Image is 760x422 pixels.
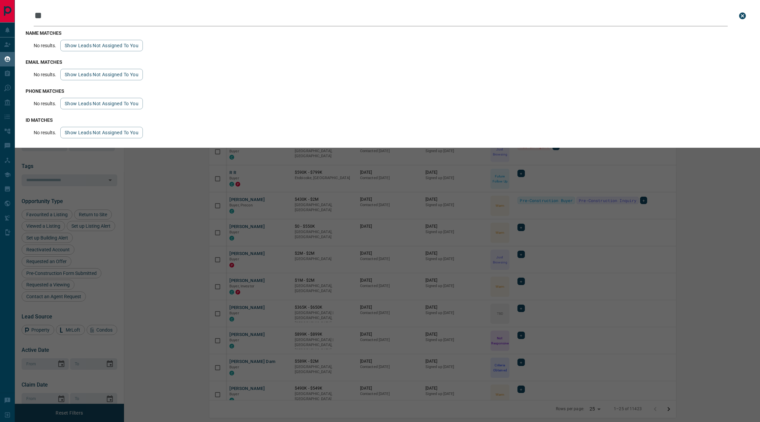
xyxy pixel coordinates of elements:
[26,117,749,123] h3: id matches
[60,40,143,51] button: show leads not assigned to you
[60,98,143,109] button: show leads not assigned to you
[34,101,56,106] p: No results.
[34,43,56,48] p: No results.
[34,130,56,135] p: No results.
[26,59,749,65] h3: email matches
[736,9,749,23] button: close search bar
[26,30,749,36] h3: name matches
[26,88,749,94] h3: phone matches
[34,72,56,77] p: No results.
[60,127,143,138] button: show leads not assigned to you
[60,69,143,80] button: show leads not assigned to you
